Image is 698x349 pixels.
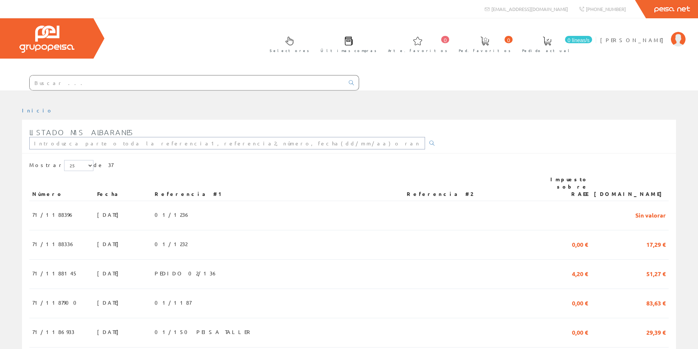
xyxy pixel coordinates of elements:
[29,128,134,137] font: Listado mis albaranes
[155,211,190,218] font: 01/1236
[97,270,122,276] font: [DATE]
[444,37,447,43] font: 0
[600,37,667,43] font: [PERSON_NAME]
[32,299,81,306] font: 71/1187900
[22,107,53,114] a: Inicio
[97,241,122,247] font: [DATE]
[155,299,191,306] font: 01/1187
[646,241,666,248] font: 17,29 €
[491,6,568,12] font: [EMAIL_ADDRESS][DOMAIN_NAME]
[550,176,588,197] font: Impuesto sobre RAEE
[32,270,78,276] font: 71/1188145
[97,328,122,335] font: [DATE]
[522,48,572,53] font: Pedido actual
[155,241,187,247] font: 01/1232
[568,37,590,43] font: 0 líneas/s
[32,190,63,197] font: Número
[97,299,122,306] font: [DATE]
[97,190,121,197] font: Fecha
[600,30,686,37] a: [PERSON_NAME]
[572,270,588,278] font: 4,20 €
[29,161,64,168] font: Mostrar
[313,30,380,57] a: Últimas compras
[32,328,74,335] font: 71/1186933
[586,6,626,12] font: [PHONE_NUMBER]
[388,48,447,53] font: Arte. favoritos
[155,270,218,276] font: PEDIDO 02/136
[32,241,75,247] font: 71/1188336
[507,37,510,43] font: 0
[459,48,511,53] font: Ped. favoritos
[29,137,425,149] input: Introduzca parte o toda la referencia1, referencia2, número, fecha(dd/mm/aa) o rango de fechas(dd...
[270,48,309,53] font: Selectores
[594,190,666,197] font: [DOMAIN_NAME]
[30,75,344,90] input: Buscar ...
[19,26,74,53] img: Grupo Peisa
[155,190,225,197] font: Referencia #1
[262,30,313,57] a: Selectores
[646,270,666,278] font: 51,27 €
[321,48,377,53] font: Últimas compras
[93,161,113,168] font: de 37
[64,160,93,171] select: Mostrar
[32,211,74,218] font: 71/1188396
[646,328,666,336] font: 29,39 €
[155,328,253,335] font: 01/150 PEISA TALLER
[635,211,666,219] font: Sin valorar
[572,299,588,307] font: 0,00 €
[97,211,122,218] font: [DATE]
[572,241,588,248] font: 0,00 €
[572,328,588,336] font: 0,00 €
[646,299,666,307] font: 83,63 €
[407,190,473,197] font: Referencia #2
